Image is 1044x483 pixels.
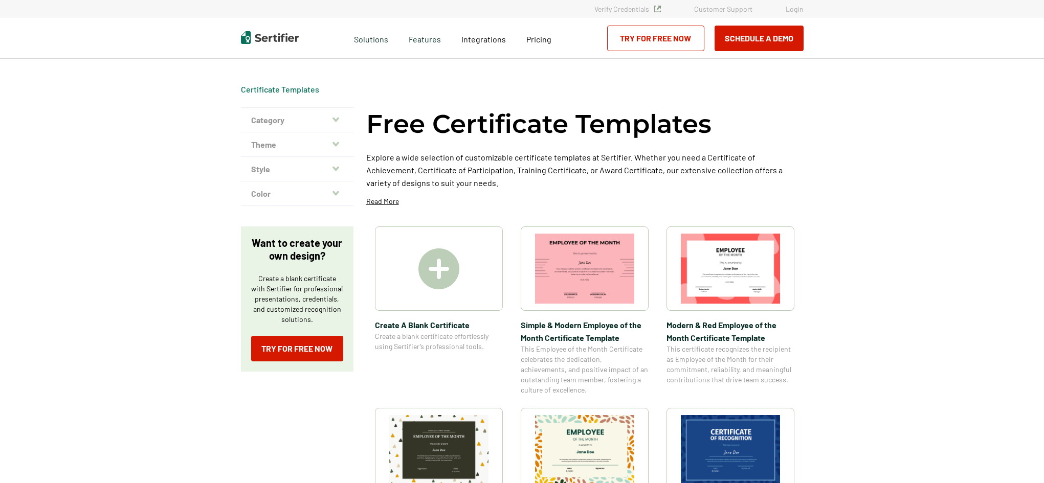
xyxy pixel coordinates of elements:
[409,32,441,44] span: Features
[241,181,353,206] button: Color
[366,196,399,206] p: Read More
[594,5,661,13] a: Verify Credentials
[521,318,649,344] span: Simple & Modern Employee of the Month Certificate Template
[241,31,299,44] img: Sertifier | Digital Credentialing Platform
[251,237,343,262] p: Want to create your own design?
[241,84,319,95] div: Breadcrumb
[521,344,649,395] span: This Employee of the Month Certificate celebrates the dedication, achievements, and positive impa...
[241,84,319,94] a: Certificate Templates
[681,234,780,304] img: Modern & Red Employee of the Month Certificate Template
[366,107,712,141] h1: Free Certificate Templates
[654,6,661,12] img: Verified
[241,157,353,181] button: Style
[786,5,804,13] a: Login
[526,32,551,44] a: Pricing
[521,226,649,395] a: Simple & Modern Employee of the Month Certificate TemplateSimple & Modern Employee of the Month C...
[375,318,503,331] span: Create A Blank Certificate
[461,34,506,44] span: Integrations
[366,151,804,189] p: Explore a wide selection of customizable certificate templates at Sertifier. Whether you need a C...
[526,34,551,44] span: Pricing
[251,336,343,361] a: Try for Free Now
[354,32,388,44] span: Solutions
[667,318,794,344] span: Modern & Red Employee of the Month Certificate Template
[375,331,503,352] span: Create a blank certificate effortlessly using Sertifier’s professional tools.
[535,234,634,304] img: Simple & Modern Employee of the Month Certificate Template
[418,248,459,289] img: Create A Blank Certificate
[607,26,704,51] a: Try for Free Now
[461,32,506,44] a: Integrations
[241,108,353,132] button: Category
[667,344,794,385] span: This certificate recognizes the recipient as Employee of the Month for their commitment, reliabil...
[694,5,752,13] a: Customer Support
[251,273,343,325] p: Create a blank certificate with Sertifier for professional presentations, credentials, and custom...
[241,132,353,157] button: Theme
[667,226,794,395] a: Modern & Red Employee of the Month Certificate TemplateModern & Red Employee of the Month Certifi...
[241,84,319,95] span: Certificate Templates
